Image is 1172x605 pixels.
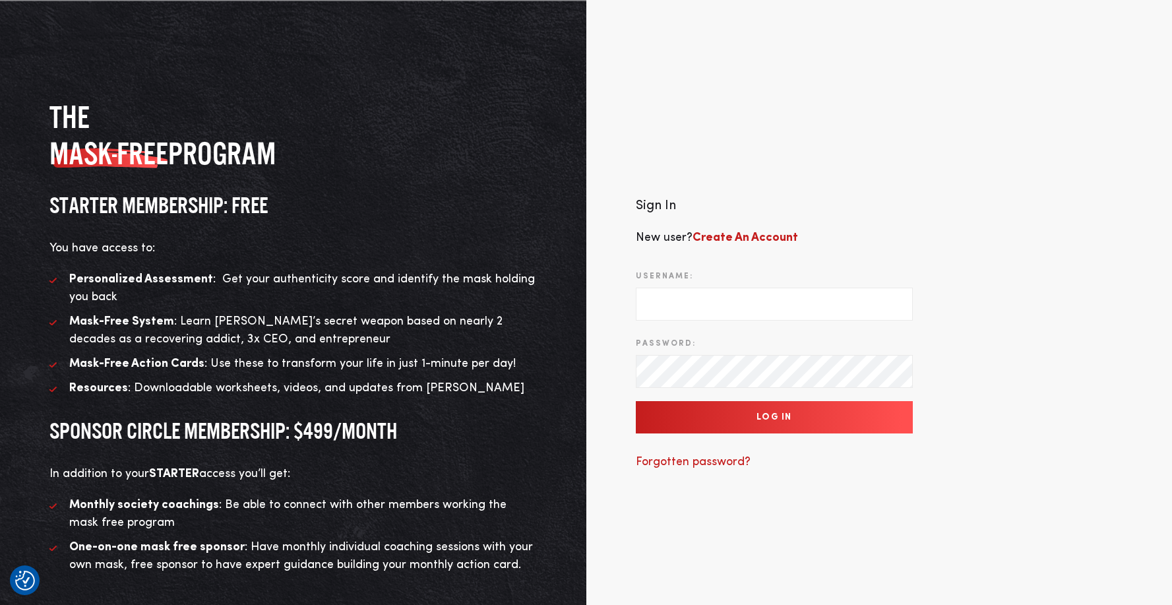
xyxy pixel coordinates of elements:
[49,191,537,220] h3: STARTER MEMBERSHIP: FREE
[15,571,35,590] img: Revisit consent button
[69,273,535,303] span: : Get your authenticity score and identify the mask holding you back
[49,99,537,172] h2: The program
[15,571,35,590] button: Consent Preferences
[69,541,245,553] strong: One-on-one mask free sponsor
[49,135,168,172] span: MASK-FREE
[69,273,213,285] strong: Personalized Assessment
[636,232,798,243] span: New user?
[69,315,503,345] span: : Learn [PERSON_NAME]’s secret weapon based on nearly 2 decades as a recovering addict, 3x CEO, a...
[636,401,913,433] input: Log In
[49,465,537,483] p: In addition to your access you’ll get:
[69,382,128,394] strong: Resources
[636,271,693,282] label: Username:
[49,496,537,532] li: : Be able to connect with other members working the mask free program
[49,417,537,445] h3: SPONSOR CIRCLE MEMBERSHIP: $499/MONTH
[49,239,537,257] p: You have access to:
[69,499,219,511] strong: Monthly society coachings
[69,358,516,369] span: : Use these to transform your life in just 1-minute per day!
[49,538,537,574] li: : Have monthly individual coaching sessions with your own mask, free sponsor to have expert guida...
[636,199,676,212] span: Sign In
[149,468,199,480] strong: STARTER
[693,232,798,243] a: Create An Account
[636,456,751,468] a: Forgotten password?
[69,315,174,327] strong: Mask-Free System
[69,358,204,369] strong: Mask-Free Action Cards
[69,382,524,394] span: : Downloadable worksheets, videos, and updates from [PERSON_NAME]
[636,338,696,350] label: Password:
